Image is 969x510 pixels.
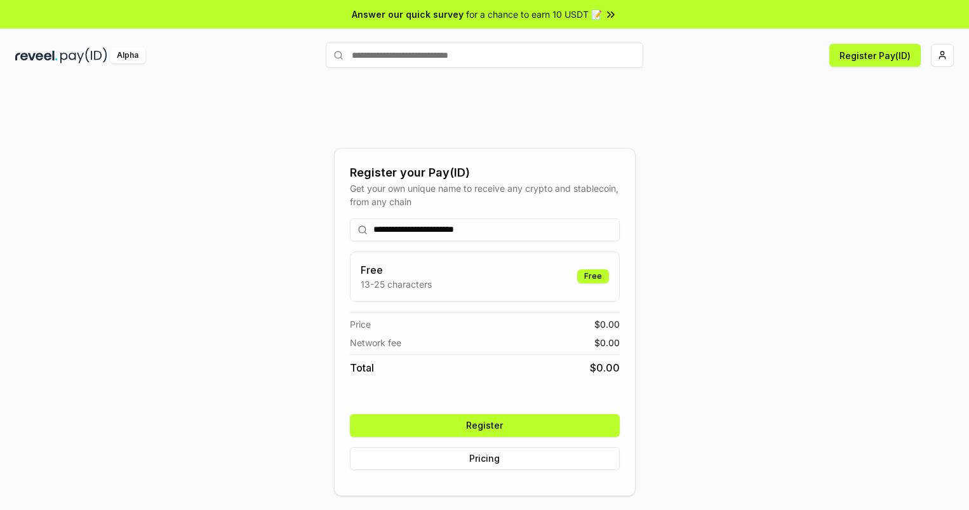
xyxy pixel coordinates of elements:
[577,269,609,283] div: Free
[350,336,401,349] span: Network fee
[350,182,620,208] div: Get your own unique name to receive any crypto and stablecoin, from any chain
[361,278,432,291] p: 13-25 characters
[350,360,374,375] span: Total
[594,336,620,349] span: $ 0.00
[350,414,620,437] button: Register
[590,360,620,375] span: $ 0.00
[466,8,602,21] span: for a chance to earn 10 USDT 📝
[15,48,58,64] img: reveel_dark
[350,447,620,470] button: Pricing
[361,262,432,278] h3: Free
[110,48,145,64] div: Alpha
[352,8,464,21] span: Answer our quick survey
[594,318,620,331] span: $ 0.00
[829,44,921,67] button: Register Pay(ID)
[350,164,620,182] div: Register your Pay(ID)
[60,48,107,64] img: pay_id
[350,318,371,331] span: Price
